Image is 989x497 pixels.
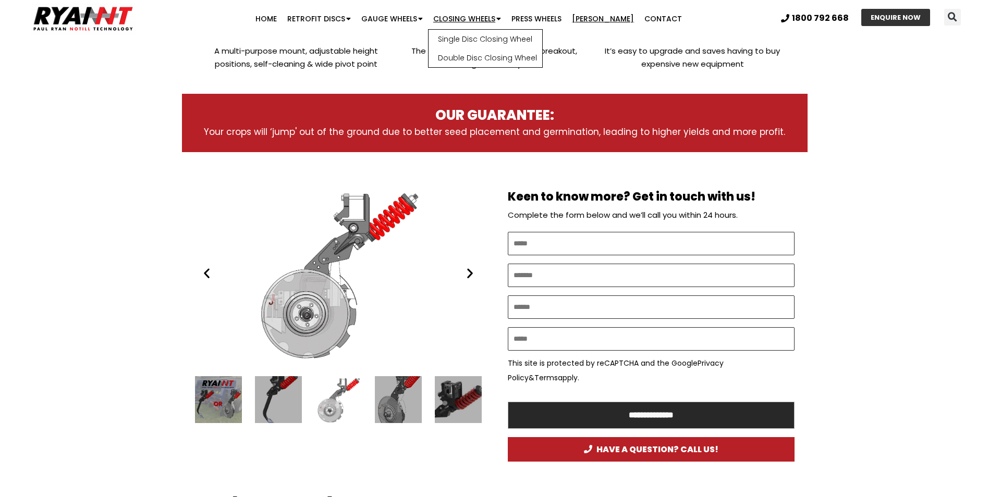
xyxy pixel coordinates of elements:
[195,183,482,363] div: Slides
[315,376,362,423] div: 4 / 16
[203,107,787,125] h3: OUR GUARANTEE:
[428,8,506,29] a: Closing Wheels
[195,376,482,423] div: Slides Slides
[203,44,390,70] p: A multi-purpose mount, adjustable height positions, self-cleaning & wide pivot point
[781,14,849,22] a: 1800 792 668
[567,8,639,29] a: [PERSON_NAME]
[508,356,795,385] p: This site is protected by reCAPTCHA and the Google & apply.
[435,376,482,423] div: 6 / 16
[463,267,477,280] div: Next slide
[639,8,687,29] a: Contact
[203,125,787,139] p: Your crops will ‘jump' out of the ground due to better seed placement and germination, leading to...
[792,14,849,22] span: 1800 792 668
[400,44,588,70] p: The name of the game is better breakout, leading to better yields.
[195,376,242,423] div: 2 / 16
[861,9,930,26] a: ENQUIRE NOW
[195,183,482,363] div: Ryan NT (RFM NT) cultivator tine with Double discs
[200,267,213,280] div: Previous slide
[944,9,961,26] div: Search
[255,376,302,423] div: 3 / 16
[195,183,482,363] div: 4 / 16
[599,44,786,70] p: It’s easy to upgrade and saves having to buy expensive new equipment
[315,376,362,423] div: Ryan NT (RFM NT) cultivator tine with Double discs
[508,437,795,462] a: HAVE A QUESTION? CALL US!
[282,8,356,29] a: Retrofit Discs
[250,8,282,29] a: Home
[508,208,795,222] p: Complete the form below and we’ll call you within 24 hours.
[508,191,795,203] h2: Keen to know more? Get in touch with us!
[429,48,542,67] a: Double Disc Closing Wheel
[429,30,542,48] a: Single Disc Closing Wheel
[192,8,746,29] nav: Menu
[534,372,558,383] a: Terms
[31,3,136,35] img: Ryan NT logo
[871,14,921,21] span: ENQUIRE NOW
[356,8,428,29] a: Gauge Wheels
[506,8,567,29] a: Press Wheels
[375,376,422,423] div: 5 / 16
[584,445,718,454] span: HAVE A QUESTION? CALL US!
[428,29,543,68] ul: Closing Wheels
